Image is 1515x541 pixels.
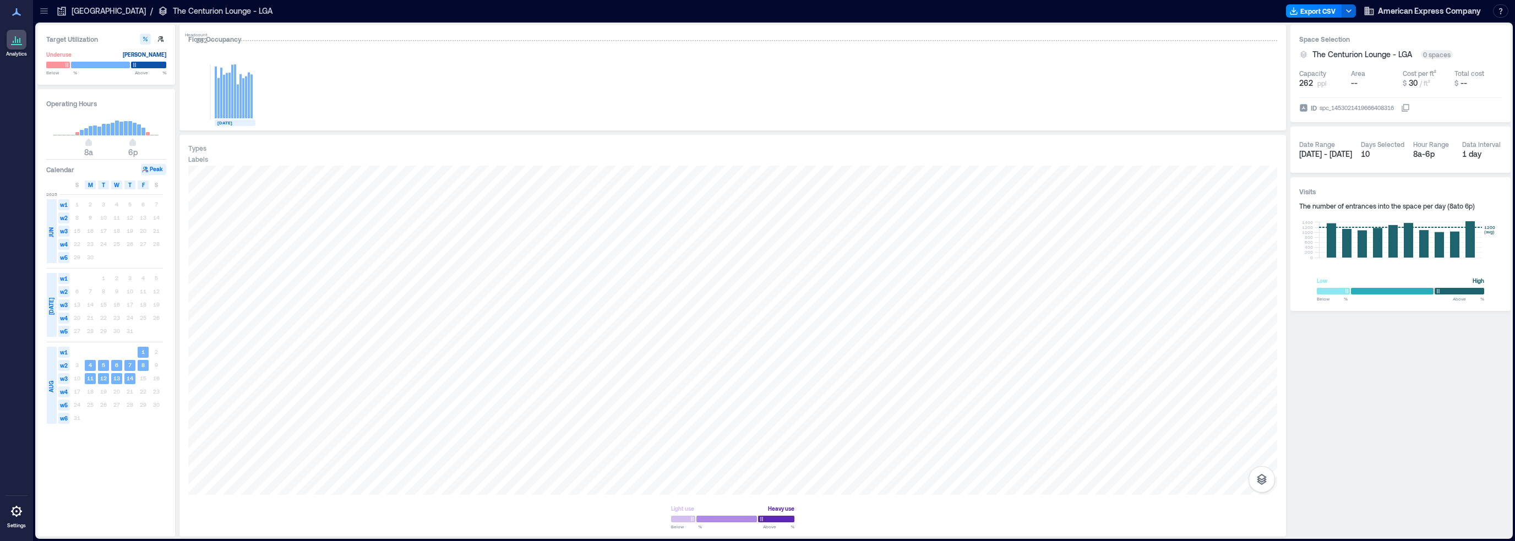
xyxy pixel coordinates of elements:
span: S [155,181,158,189]
div: Labels [188,155,208,163]
span: Above % [1453,296,1484,302]
div: Types [188,144,206,152]
tspan: 400 [1305,244,1313,250]
div: Underuse [46,49,72,60]
span: w2 [58,286,69,297]
text: 12 [100,375,107,381]
span: -- [1351,78,1358,88]
span: Below % [1317,296,1348,302]
tspan: 200 [1305,249,1313,255]
div: Floor Occupancy [188,34,1277,45]
span: w5 [58,252,69,263]
span: 2025 [46,191,57,198]
button: American Express Company [1360,2,1484,20]
div: Capacity [1299,69,1326,78]
div: spc_1453021419666408316 [1318,102,1395,113]
tspan: 1000 [1302,229,1313,235]
span: w1 [58,347,69,358]
span: M [88,181,93,189]
div: Data Interval [1462,140,1501,149]
span: Below % [671,523,702,530]
tspan: 800 [1305,234,1313,240]
div: [PERSON_NAME] [123,49,166,60]
div: Light use [671,503,694,514]
h3: Space Selection [1299,34,1502,45]
p: Analytics [6,51,27,57]
p: / [150,6,153,17]
text: 8 [141,362,145,368]
h3: Operating Hours [46,98,166,109]
span: Below % [46,69,77,76]
span: The Centurion Lounge - LGA [1312,49,1412,60]
button: Peak [141,164,166,175]
span: w3 [58,299,69,310]
div: Days Selected [1361,140,1404,149]
h3: Visits [1299,186,1502,197]
div: High [1473,275,1484,286]
p: Settings [7,522,26,529]
tspan: 1400 [1302,220,1313,225]
span: w5 [58,326,69,337]
div: Low [1317,275,1327,286]
div: 10 [1361,149,1404,160]
div: Hour Range [1413,140,1449,149]
span: w3 [58,373,69,384]
a: Settings [3,498,30,532]
text: 14 [127,375,133,381]
tspan: 1200 [1302,225,1313,230]
text: [DATE] [217,120,232,125]
span: w2 [58,360,69,371]
h3: Target Utilization [46,34,166,45]
span: 6p [128,147,138,157]
span: Above % [763,523,794,530]
text: 4 [89,362,92,368]
p: The Centurion Lounge - LGA [173,6,273,17]
span: AUG [47,381,56,392]
tspan: 600 [1305,239,1313,245]
span: [DATE] - [DATE] [1299,149,1352,159]
span: w6 [58,413,69,424]
span: w5 [58,400,69,411]
text: 7 [128,362,132,368]
span: 8a [84,147,93,157]
span: T [128,181,132,189]
span: JUN [47,227,56,237]
span: -- [1460,78,1467,88]
span: w4 [58,386,69,397]
tspan: 0 [1310,255,1313,260]
h3: Calendar [46,164,74,175]
text: 6 [115,362,118,368]
span: w2 [58,212,69,223]
span: w4 [58,239,69,250]
span: W [114,181,119,189]
span: w1 [58,273,69,284]
div: Heavy use [768,503,794,514]
p: [GEOGRAPHIC_DATA] [72,6,146,17]
div: The number of entrances into the space per day ( 8a to 6p ) [1299,201,1502,210]
text: 1 [141,348,145,355]
button: Export CSV [1286,4,1342,18]
div: Area [1351,69,1365,78]
div: Cost per ft² [1403,69,1436,78]
div: Total cost [1454,69,1484,78]
span: 262 [1299,78,1313,89]
span: $ [1454,79,1458,87]
div: Date Range [1299,140,1335,149]
div: 8a - 6p [1413,149,1453,160]
span: w3 [58,226,69,237]
span: 30 [1409,78,1418,88]
text: 5 [102,362,105,368]
span: $ [1403,79,1407,87]
span: T [102,181,105,189]
button: IDspc_1453021419666408316 [1401,103,1410,112]
div: 0 spaces [1421,50,1453,59]
a: Analytics [3,26,30,61]
span: F [142,181,145,189]
text: 13 [113,375,120,381]
span: ppl [1317,79,1327,88]
span: w1 [58,199,69,210]
span: Above % [135,69,166,76]
div: 1 day [1462,149,1502,160]
span: w4 [58,313,69,324]
span: American Express Company [1378,6,1481,17]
